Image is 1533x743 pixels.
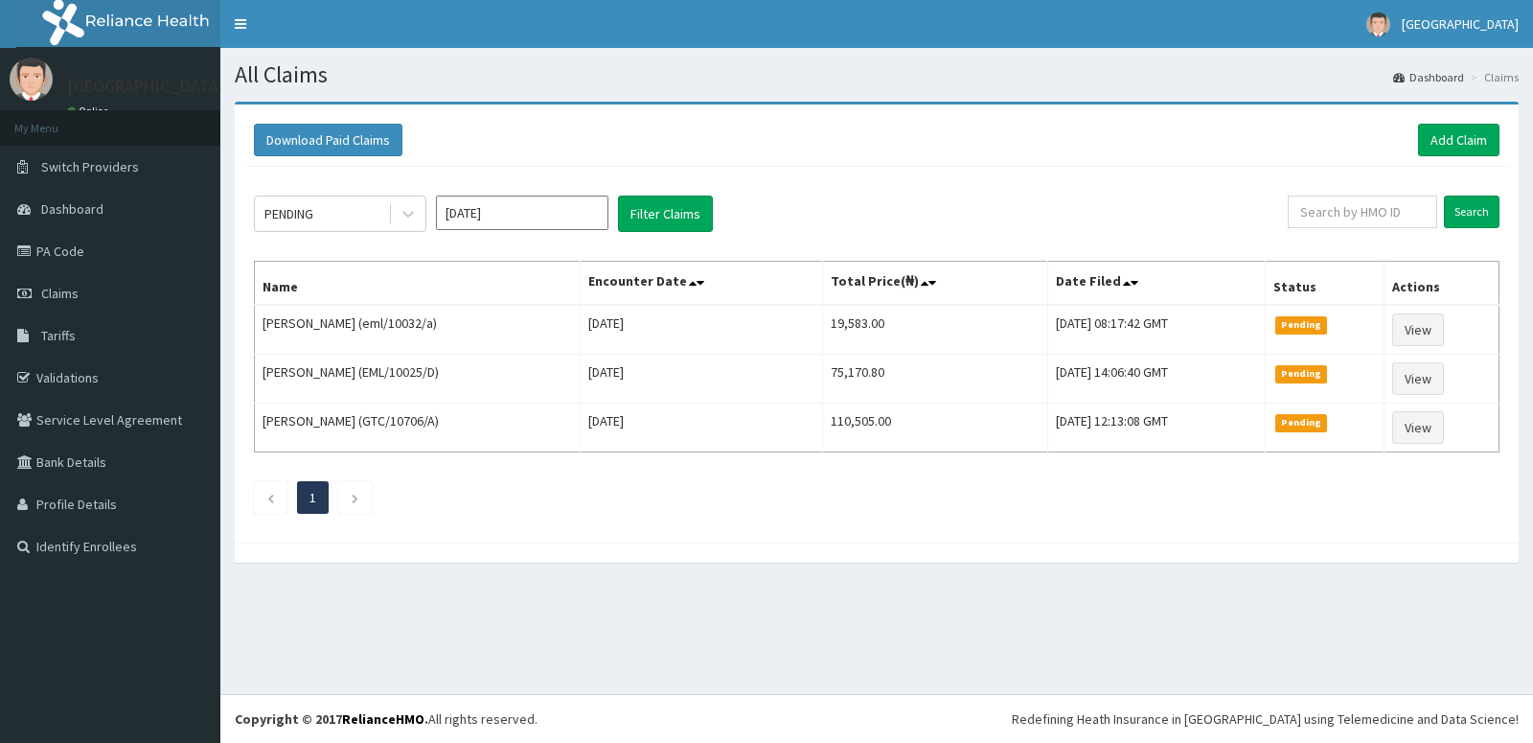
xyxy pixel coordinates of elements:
[220,694,1533,743] footer: All rights reserved.
[823,355,1048,404] td: 75,170.80
[1012,709,1519,729] div: Redefining Heath Insurance in [GEOGRAPHIC_DATA] using Telemedicine and Data Science!
[41,158,139,175] span: Switch Providers
[1392,313,1444,346] a: View
[1444,196,1499,228] input: Search
[1275,414,1328,431] span: Pending
[1392,362,1444,395] a: View
[1392,411,1444,444] a: View
[1048,305,1265,355] td: [DATE] 08:17:42 GMT
[1366,12,1390,36] img: User Image
[580,262,823,306] th: Encounter Date
[1402,15,1519,33] span: [GEOGRAPHIC_DATA]
[10,58,53,101] img: User Image
[235,710,428,728] strong: Copyright © 2017 .
[1048,355,1265,404] td: [DATE] 14:06:40 GMT
[1288,196,1438,228] input: Search by HMO ID
[41,200,103,218] span: Dashboard
[1048,404,1265,453] td: [DATE] 12:13:08 GMT
[1265,262,1384,306] th: Status
[41,285,79,302] span: Claims
[309,489,316,506] a: Page 1 is your current page
[823,305,1048,355] td: 19,583.00
[1418,124,1499,156] a: Add Claim
[580,305,823,355] td: [DATE]
[580,404,823,453] td: [DATE]
[67,104,113,118] a: Online
[342,710,424,728] a: RelianceHMO
[255,305,581,355] td: [PERSON_NAME] (eml/10032/a)
[1384,262,1499,306] th: Actions
[255,355,581,404] td: [PERSON_NAME] (EML/10025/D)
[618,196,713,232] button: Filter Claims
[235,62,1519,87] h1: All Claims
[255,262,581,306] th: Name
[1275,316,1328,334] span: Pending
[255,404,581,453] td: [PERSON_NAME] (GTC/10706/A)
[436,196,608,230] input: Select Month and Year
[580,355,823,404] td: [DATE]
[1466,69,1519,85] li: Claims
[266,489,275,506] a: Previous page
[67,78,225,95] p: [GEOGRAPHIC_DATA]
[1048,262,1265,306] th: Date Filed
[823,404,1048,453] td: 110,505.00
[1275,365,1328,383] span: Pending
[823,262,1048,306] th: Total Price(₦)
[254,124,402,156] button: Download Paid Claims
[264,204,313,223] div: PENDING
[41,327,76,344] span: Tariffs
[1393,69,1464,85] a: Dashboard
[351,489,359,506] a: Next page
